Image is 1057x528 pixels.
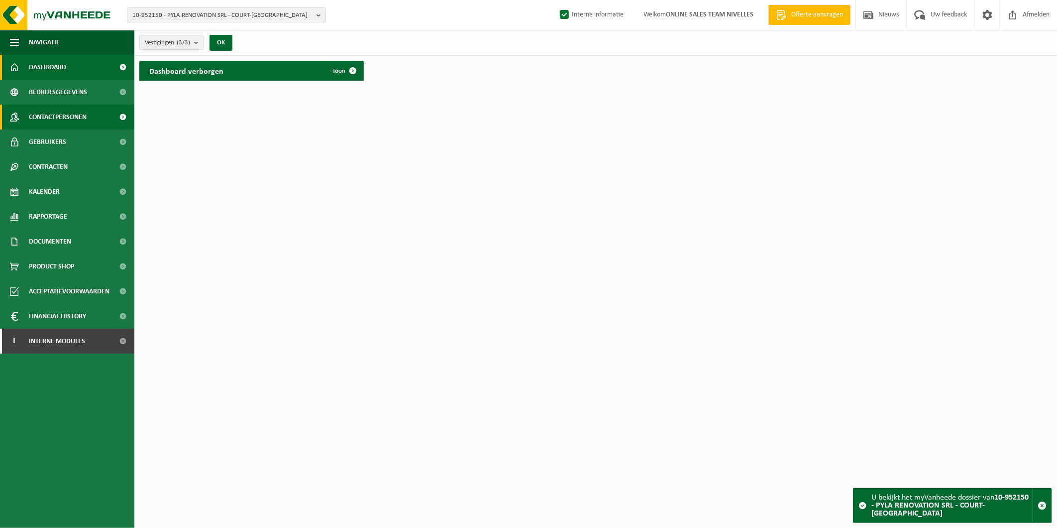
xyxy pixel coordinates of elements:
[29,304,86,329] span: Financial History
[324,61,363,81] a: Toon
[789,10,846,20] span: Offerte aanvragen
[29,204,67,229] span: Rapportage
[29,279,109,304] span: Acceptatievoorwaarden
[29,30,60,55] span: Navigatie
[29,229,71,254] span: Documenten
[29,80,87,105] span: Bedrijfsgegevens
[145,35,190,50] span: Vestigingen
[29,179,60,204] span: Kalender
[871,494,1029,518] strong: 10-952150 - PYLA RENOVATION SRL - COURT-[GEOGRAPHIC_DATA]
[132,8,313,23] span: 10-952150 - PYLA RENOVATION SRL - COURT-[GEOGRAPHIC_DATA]
[29,130,66,154] span: Gebruikers
[139,35,204,50] button: Vestigingen(3/3)
[558,7,624,22] label: Interne informatie
[768,5,850,25] a: Offerte aanvragen
[210,35,232,51] button: OK
[29,329,85,354] span: Interne modules
[29,55,66,80] span: Dashboard
[29,105,87,130] span: Contactpersonen
[29,254,74,279] span: Product Shop
[871,489,1032,523] div: U bekijkt het myVanheede dossier van
[29,154,68,179] span: Contracten
[332,68,345,74] span: Toon
[127,7,326,22] button: 10-952150 - PYLA RENOVATION SRL - COURT-[GEOGRAPHIC_DATA]
[139,61,233,80] h2: Dashboard verborgen
[177,39,190,46] count: (3/3)
[10,329,19,354] span: I
[666,11,753,18] strong: ONLINE SALES TEAM NIVELLES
